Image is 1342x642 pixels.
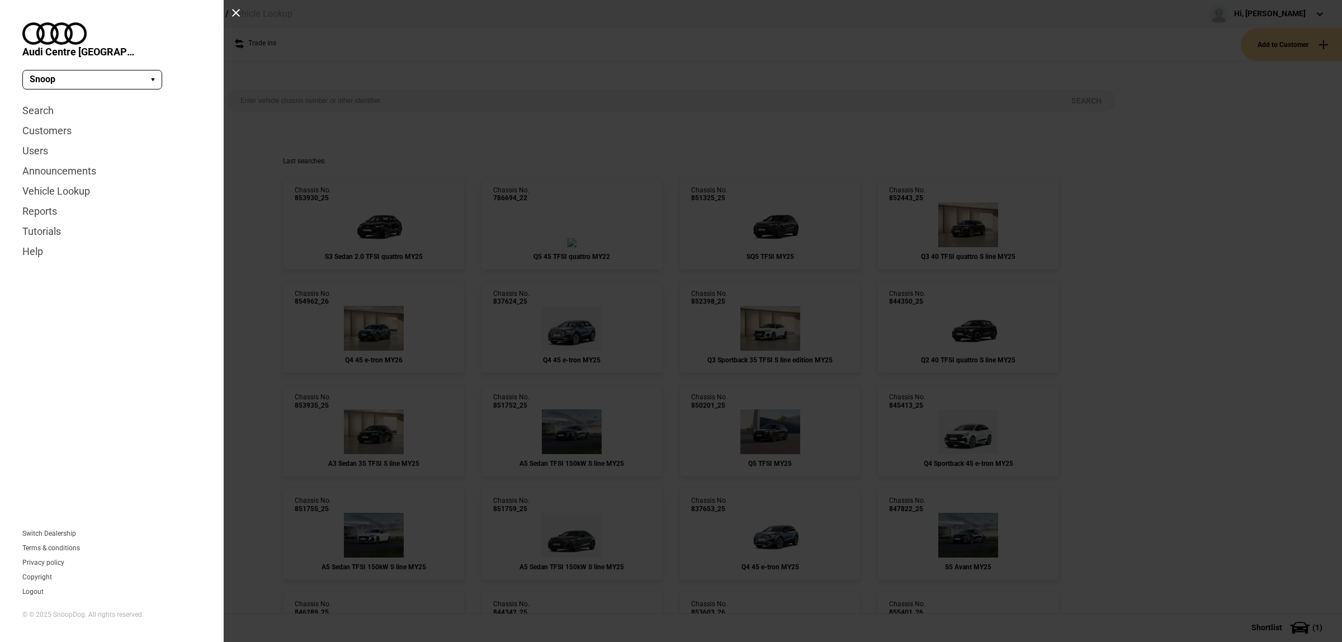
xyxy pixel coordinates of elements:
a: Copyright [22,574,52,580]
a: Users [22,141,201,161]
a: Help [22,242,201,262]
a: Privacy policy [22,559,64,566]
a: Switch Dealership [22,530,76,537]
a: Search [22,101,201,121]
a: Vehicle Lookup [22,181,201,201]
span: Snoop [30,73,55,86]
a: Announcements [22,161,201,181]
div: © © 2025 SnoopDog. All rights reserved. [22,610,201,620]
span: Audi Centre [GEOGRAPHIC_DATA] [22,45,134,59]
a: Terms & conditions [22,545,80,551]
button: Logout [22,588,44,595]
img: audi.png [22,22,87,45]
a: Tutorials [22,221,201,242]
a: Reports [22,201,201,221]
a: Customers [22,121,201,141]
